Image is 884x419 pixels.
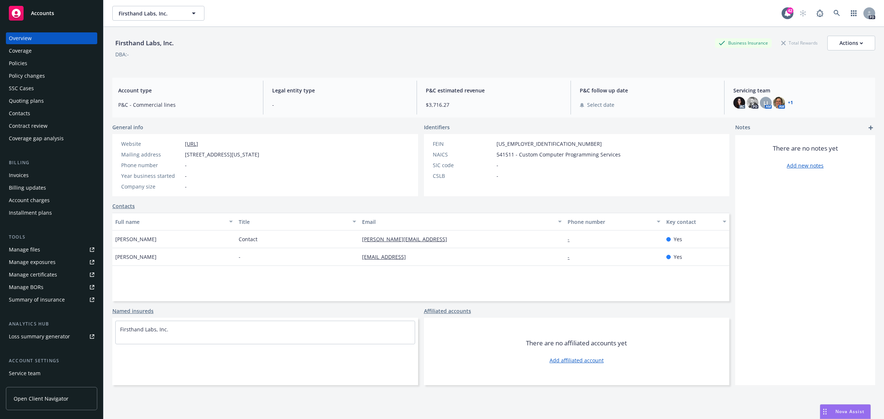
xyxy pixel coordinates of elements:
span: Servicing team [733,87,869,94]
span: P&C estimated revenue [426,87,562,94]
a: Service team [6,367,97,379]
div: Policy changes [9,70,45,82]
span: Firsthand Labs, Inc. [119,10,182,17]
div: Account settings [6,357,97,365]
div: Website [121,140,182,148]
a: Switch app [846,6,861,21]
div: Sales relationships [9,380,56,392]
a: Manage BORs [6,281,97,293]
span: [PERSON_NAME] [115,253,157,261]
a: Contacts [6,108,97,119]
a: Named insureds [112,307,154,315]
button: Nova Assist [820,404,871,419]
a: add [866,123,875,132]
div: Year business started [121,172,182,180]
span: Account type [118,87,254,94]
a: Search [829,6,844,21]
a: Summary of insurance [6,294,97,306]
span: P&C - Commercial lines [118,101,254,109]
div: Manage BORs [9,281,43,293]
div: Loss summary generator [9,331,70,342]
a: +1 [788,101,793,105]
span: - [497,161,498,169]
div: Total Rewards [778,38,821,47]
span: Notes [735,123,750,132]
span: LI [764,99,768,107]
a: Add affiliated account [550,356,604,364]
a: Policy changes [6,70,97,82]
span: - [497,172,498,180]
a: - [568,253,575,260]
div: CSLB [433,172,494,180]
div: Analytics hub [6,320,97,328]
a: Invoices [6,169,97,181]
span: Contact [239,235,257,243]
div: Phone number [568,218,652,226]
a: Policies [6,57,97,69]
div: Coverage [9,45,32,57]
div: Phone number [121,161,182,169]
div: Manage exposures [9,256,56,268]
img: photo [747,97,758,109]
a: Coverage [6,45,97,57]
button: Full name [112,213,236,230]
span: General info [112,123,143,131]
div: Title [239,218,348,226]
span: Nova Assist [835,408,864,415]
a: SSC Cases [6,82,97,94]
div: Contract review [9,120,48,132]
div: Billing [6,159,97,166]
div: SIC code [433,161,494,169]
span: - [239,253,241,261]
a: Accounts [6,3,97,24]
span: Open Client Navigator [14,395,69,402]
span: Legal entity type [272,87,408,94]
div: Manage files [9,244,40,256]
button: Title [236,213,359,230]
img: photo [773,97,785,109]
div: NAICS [433,151,494,158]
a: [PERSON_NAME][EMAIL_ADDRESS] [362,236,453,243]
a: Affiliated accounts [424,307,471,315]
a: Contacts [112,202,135,210]
a: - [568,236,575,243]
a: Loss summary generator [6,331,97,342]
div: Full name [115,218,225,226]
a: Start snowing [796,6,810,21]
a: Coverage gap analysis [6,133,97,144]
a: Overview [6,32,97,44]
span: There are no notes yet [773,144,838,153]
a: Contract review [6,120,97,132]
span: 541511 - Custom Computer Programming Services [497,151,621,158]
img: photo [733,97,745,109]
div: Actions [839,36,863,50]
button: Actions [827,36,875,50]
a: Account charges [6,194,97,206]
span: - [272,101,408,109]
button: Phone number [565,213,663,230]
div: Billing updates [9,182,46,194]
span: - [185,172,187,180]
div: Company size [121,183,182,190]
div: Invoices [9,169,29,181]
span: Identifiers [424,123,450,131]
div: Manage certificates [9,269,57,281]
div: Tools [6,233,97,241]
a: Report a Bug [813,6,827,21]
div: Policies [9,57,27,69]
div: Quoting plans [9,95,44,107]
a: Billing updates [6,182,97,194]
a: Quoting plans [6,95,97,107]
div: Overview [9,32,32,44]
a: Manage files [6,244,97,256]
div: DBA: - [115,50,129,58]
a: Manage certificates [6,269,97,281]
div: 42 [787,7,793,14]
span: There are no affiliated accounts yet [526,339,627,348]
a: Sales relationships [6,380,97,392]
span: Select date [587,101,614,109]
div: Coverage gap analysis [9,133,64,144]
div: SSC Cases [9,82,34,94]
span: [STREET_ADDRESS][US_STATE] [185,151,259,158]
span: [PERSON_NAME] [115,235,157,243]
